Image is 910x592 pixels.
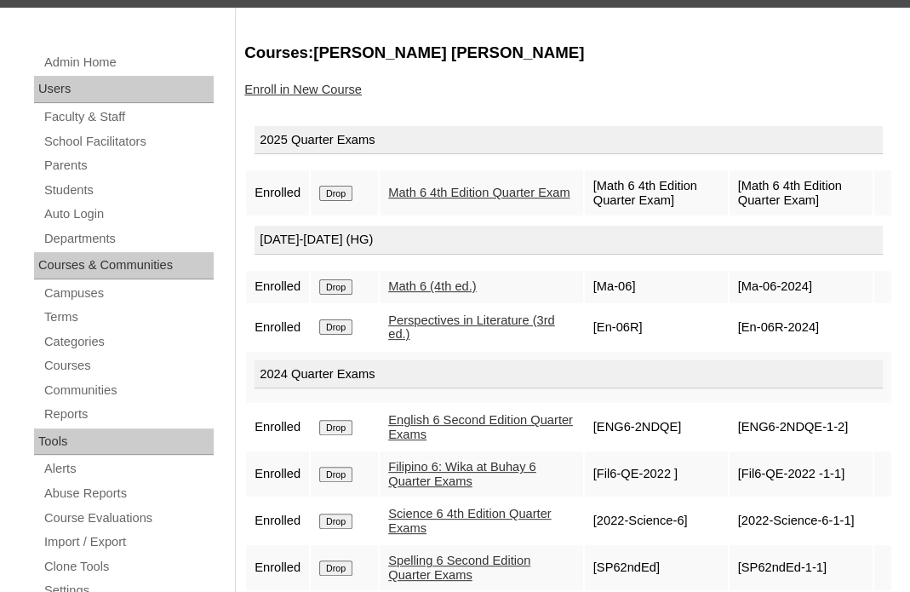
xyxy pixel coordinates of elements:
div: Users [34,76,214,103]
a: Courses [43,355,214,376]
div: 2024 Quarter Exams [255,360,883,389]
a: Alerts [43,458,214,480]
input: Drop [319,420,352,435]
a: Departments [43,228,214,250]
div: Courses & Communities [34,252,214,279]
a: English 6 Second Edition Quarter Exams [388,413,573,441]
a: Filipino 6: Wika at Buhay 6 Quarter Exams [388,460,536,488]
input: Drop [319,279,352,295]
a: Admin Home [43,52,214,73]
td: Enrolled [246,545,309,590]
a: Clone Tools [43,556,214,578]
a: Spelling 6 Second Edition Quarter Exams [388,554,530,582]
td: [Fil6-QE-2022 ] [585,451,728,497]
td: Enrolled [246,271,309,303]
td: [Ma-06] [585,271,728,303]
td: [En-06R-2024] [730,305,873,350]
td: [Math 6 4th Edition Quarter Exam] [730,170,873,216]
td: [2022-Science-6] [585,498,728,543]
div: [DATE]-[DATE] (HG) [255,226,883,255]
a: Campuses [43,283,214,304]
a: Terms [43,307,214,328]
td: Enrolled [246,451,309,497]
a: Reports [43,404,214,425]
a: Auto Login [43,204,214,225]
td: [SP62ndEd-1-1] [730,545,873,590]
div: Tools [34,428,214,456]
input: Drop [319,319,352,335]
a: Math 6 4th Edition Quarter Exam [388,186,569,199]
a: Science 6 4th Edition Quarter Exams [388,507,551,535]
a: Parents [43,155,214,176]
input: Drop [319,186,352,201]
td: [ENG6-2NDQE] [585,405,728,450]
a: Import / Export [43,532,214,553]
a: Abuse Reports [43,483,214,504]
td: [En-06R] [585,305,728,350]
a: Enroll in New Course [244,83,362,96]
a: Math 6 (4th ed.) [388,279,476,293]
td: [ENG6-2NDQE-1-2] [730,405,873,450]
a: Course Evaluations [43,508,214,529]
input: Drop [319,560,352,576]
td: Enrolled [246,170,309,216]
a: Perspectives in Literature (3rd ed.) [388,313,555,342]
td: Enrolled [246,305,309,350]
td: Enrolled [246,498,309,543]
td: [2022-Science-6-1-1] [730,498,873,543]
a: School Facilitators [43,131,214,152]
a: Students [43,180,214,201]
td: [SP62ndEd] [585,545,728,590]
a: Categories [43,331,214,353]
td: [Math 6 4th Edition Quarter Exam] [585,170,728,216]
td: [Ma-06-2024] [730,271,873,303]
div: 2025 Quarter Exams [255,126,883,155]
input: Drop [319,514,352,529]
td: Enrolled [246,405,309,450]
h3: Courses:[PERSON_NAME] [PERSON_NAME] [244,42,893,64]
td: [Fil6-QE-2022 -1-1] [730,451,873,497]
input: Drop [319,467,352,482]
a: Communities [43,380,214,401]
a: Faculty & Staff [43,106,214,128]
